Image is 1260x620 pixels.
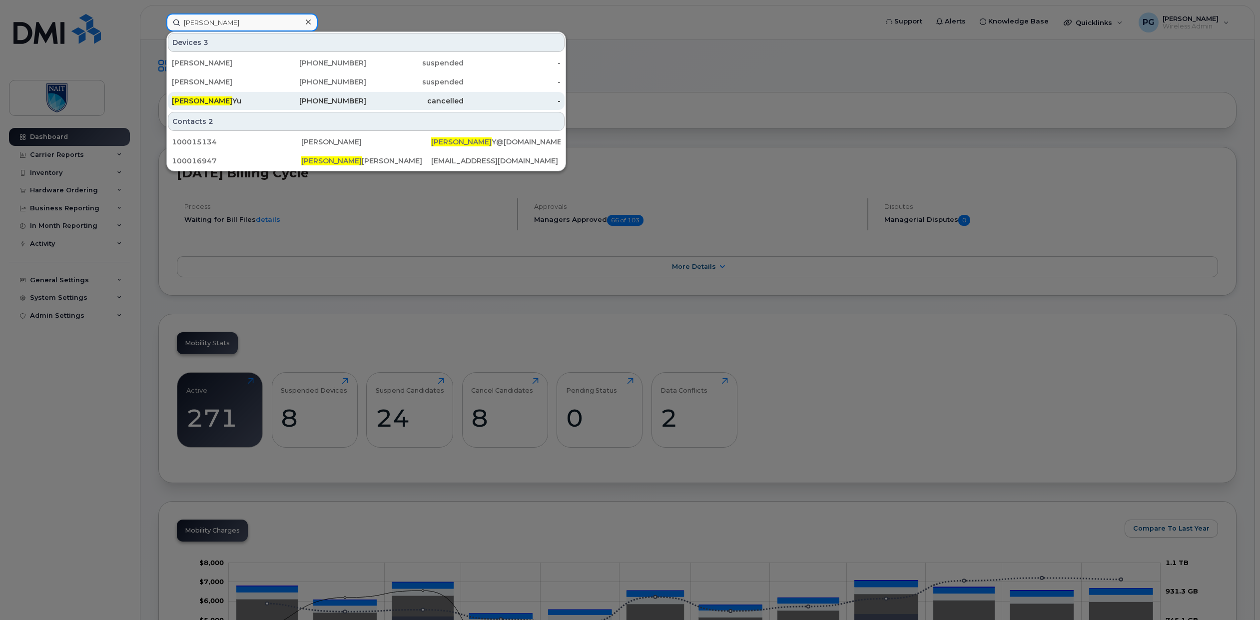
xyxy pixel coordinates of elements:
[301,156,431,166] div: [PERSON_NAME]
[464,77,561,87] div: -
[172,96,269,106] div: Yu
[168,33,565,52] div: Devices
[269,96,367,106] div: [PHONE_NUMBER]
[431,137,492,146] span: [PERSON_NAME]
[168,73,565,91] a: [PERSON_NAME][PHONE_NUMBER]suspended-
[172,77,269,87] div: [PERSON_NAME]
[366,96,464,106] div: cancelled
[168,54,565,72] a: [PERSON_NAME][PHONE_NUMBER]suspended-
[301,137,431,147] div: [PERSON_NAME]
[431,156,561,166] div: [EMAIL_ADDRESS][DOMAIN_NAME]
[168,112,565,131] div: Contacts
[269,77,367,87] div: [PHONE_NUMBER]
[172,156,301,166] div: 100016947
[168,92,565,110] a: [PERSON_NAME]Yu[PHONE_NUMBER]cancelled-
[464,58,561,68] div: -
[269,58,367,68] div: [PHONE_NUMBER]
[172,58,269,68] div: [PERSON_NAME]
[208,116,213,126] span: 2
[168,133,565,151] a: 100015134[PERSON_NAME][PERSON_NAME]Y@[DOMAIN_NAME]
[172,137,301,147] div: 100015134
[172,96,232,105] span: [PERSON_NAME]
[464,96,561,106] div: -
[203,37,208,47] span: 3
[431,137,561,147] div: Y@[DOMAIN_NAME]
[366,77,464,87] div: suspended
[366,58,464,68] div: suspended
[301,156,362,165] span: [PERSON_NAME]
[168,152,565,170] a: 100016947[PERSON_NAME][PERSON_NAME][EMAIL_ADDRESS][DOMAIN_NAME]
